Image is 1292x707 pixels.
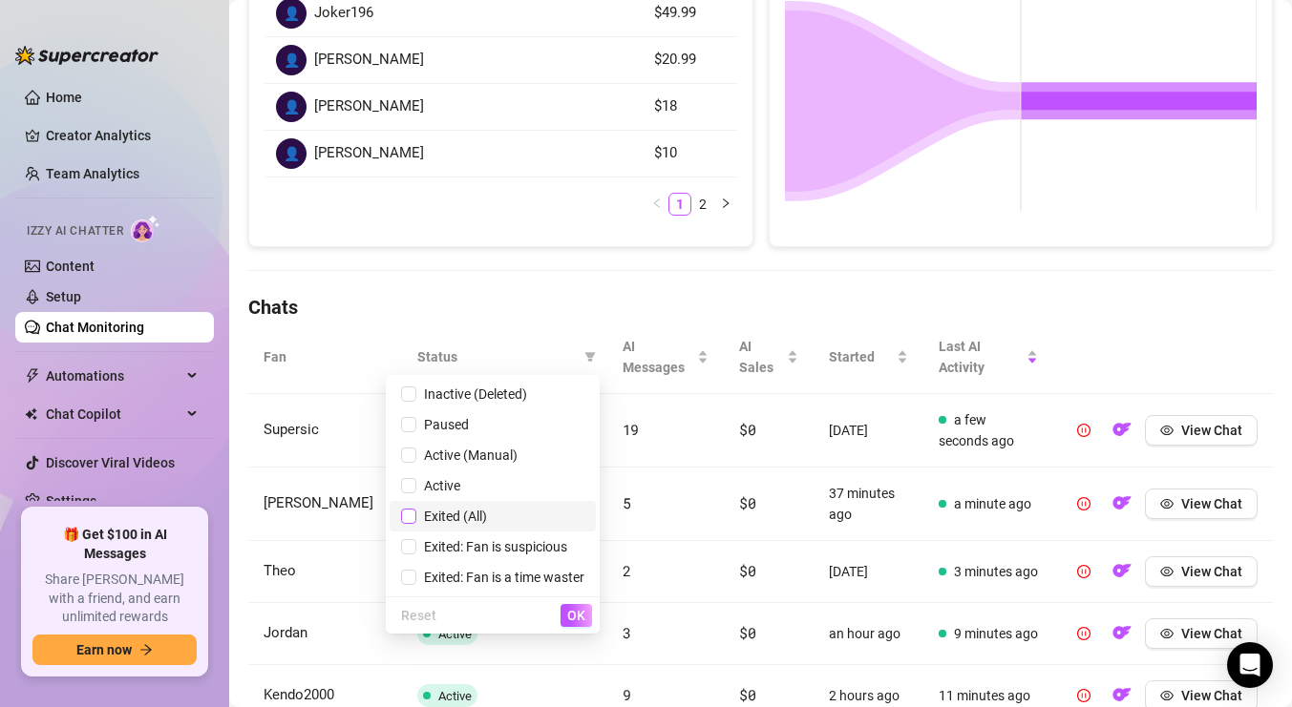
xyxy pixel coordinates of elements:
[46,166,139,181] a: Team Analytics
[623,336,694,378] span: AI Messages
[623,685,631,704] span: 9
[416,478,460,493] span: Active
[248,294,1273,321] h4: Chats
[248,321,402,394] th: Fan
[623,493,631,512] span: 5
[939,412,1014,448] span: a few seconds ago
[1160,689,1174,702] span: eye
[739,561,755,580] span: $0
[1107,415,1137,446] button: OF
[1160,424,1174,437] span: eye
[607,321,725,394] th: AI Messages
[720,198,731,209] span: right
[32,634,197,665] button: Earn nowarrow-right
[1145,618,1258,649] button: View Chat
[264,686,334,703] span: Kendo2000
[1112,561,1132,580] img: OF
[814,468,923,541] td: 37 minutes ago
[1112,623,1132,642] img: OF
[668,193,691,216] li: 1
[46,90,82,105] a: Home
[1160,627,1174,640] span: eye
[1160,497,1174,510] span: eye
[654,2,726,25] article: $49.99
[1145,556,1258,587] button: View Chat
[264,562,296,579] span: Theo
[623,420,639,439] span: 19
[1145,415,1258,446] button: View Chat
[814,541,923,603] td: [DATE]
[739,685,755,704] span: $0
[1107,426,1137,442] a: OF
[646,193,668,216] button: left
[654,49,726,72] article: $20.99
[139,643,153,656] span: arrow-right
[954,496,1031,511] span: a minute ago
[1077,689,1091,702] span: pause-circle
[923,321,1053,394] th: Last AI Activity
[829,346,893,367] span: Started
[1160,565,1174,578] span: eye
[1112,685,1132,704] img: OF
[739,623,755,642] span: $0
[581,343,600,371] span: filter
[814,321,923,394] th: Started
[131,215,160,242] img: AI Chatter
[25,368,40,384] span: thunderbolt
[623,623,631,642] span: 3
[954,564,1038,579] span: 3 minutes ago
[264,494,373,511] span: [PERSON_NAME]
[314,95,424,118] span: [PERSON_NAME]
[651,198,663,209] span: left
[1107,692,1137,707] a: OF
[739,493,755,512] span: $0
[314,49,424,72] span: [PERSON_NAME]
[623,561,631,580] span: 2
[1077,627,1091,640] span: pause-circle
[416,570,584,585] span: Exited: Fan is a time waster
[1107,568,1137,583] a: OF
[416,447,518,463] span: Active (Manual)
[1112,420,1132,439] img: OF
[264,421,319,438] span: Supersic
[654,142,726,165] article: $10
[669,194,690,215] a: 1
[1077,565,1091,578] span: pause-circle
[714,193,737,216] li: Next Page
[32,526,197,563] span: 🎁 Get $100 in AI Messages
[1181,496,1242,511] span: View Chat
[438,627,472,641] span: Active
[264,624,307,641] span: Jordan
[416,386,527,402] span: Inactive (Deleted)
[46,399,181,429] span: Chat Copilot
[46,120,199,151] a: Creator Analytics
[46,289,81,304] a: Setup
[46,493,96,509] a: Settings
[15,46,159,65] img: logo-BBDzfeDw.svg
[1107,618,1137,649] button: OF
[416,539,567,554] span: Exited: Fan is suspicious
[739,420,755,439] span: $0
[814,394,923,468] td: [DATE]
[438,689,472,703] span: Active
[1181,626,1242,641] span: View Chat
[276,138,307,169] div: 👤
[1107,556,1137,587] button: OF
[1107,489,1137,519] button: OF
[416,417,469,432] span: Paused
[25,407,37,421] img: Chat Copilot
[939,336,1023,378] span: Last AI Activity
[691,193,714,216] li: 2
[416,509,487,524] span: Exited (All)
[1112,493,1132,512] img: OF
[567,608,585,623] span: OK
[46,361,181,391] span: Automations
[1181,688,1242,703] span: View Chat
[714,193,737,216] button: right
[314,142,424,165] span: [PERSON_NAME]
[1145,489,1258,519] button: View Chat
[1107,630,1137,645] a: OF
[1077,497,1091,510] span: pause-circle
[46,455,175,470] a: Discover Viral Videos
[654,95,726,118] article: $18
